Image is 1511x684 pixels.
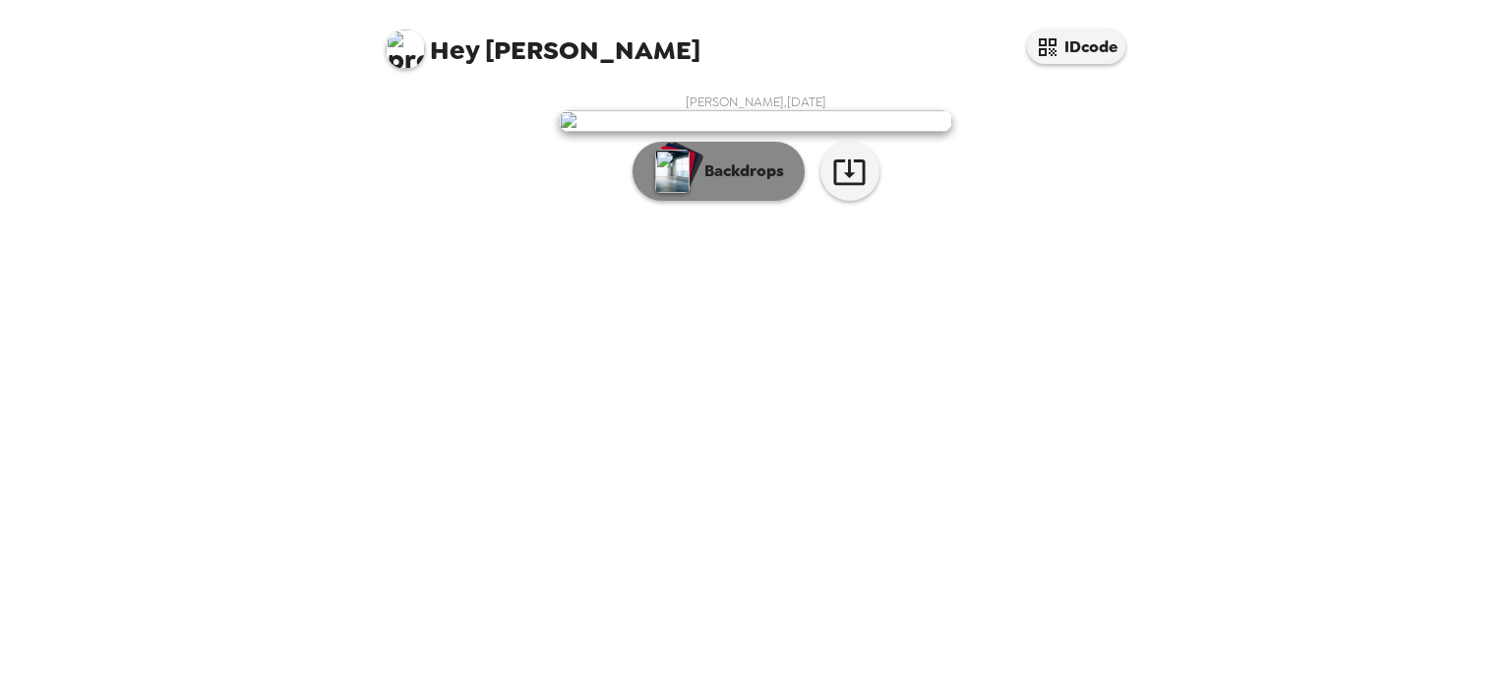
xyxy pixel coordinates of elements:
[1027,30,1125,64] button: IDcode
[430,32,479,68] span: Hey
[695,159,784,183] p: Backdrops
[686,93,826,110] span: [PERSON_NAME] , [DATE]
[633,142,805,201] button: Backdrops
[386,30,425,69] img: profile pic
[386,20,700,64] span: [PERSON_NAME]
[559,110,952,132] img: user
